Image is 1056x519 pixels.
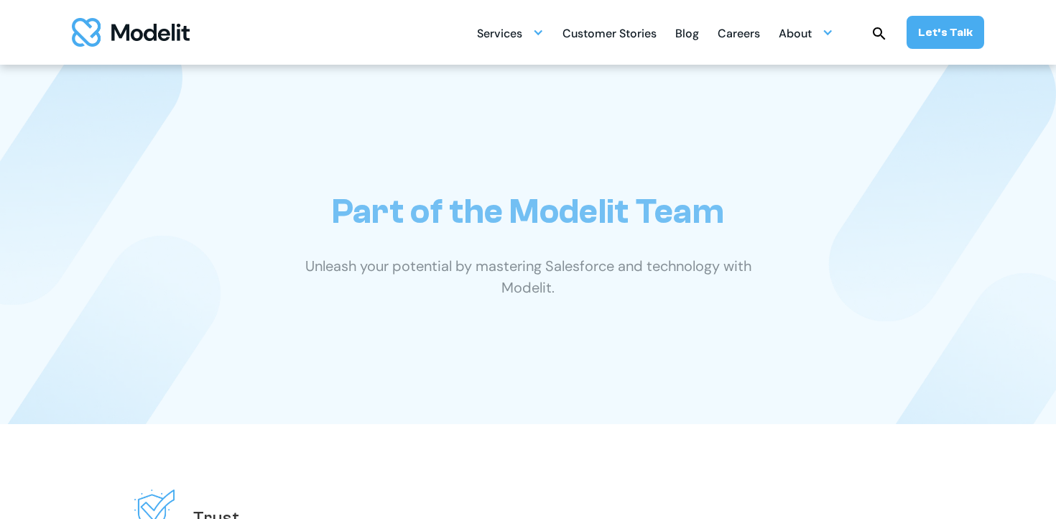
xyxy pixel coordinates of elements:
a: home [72,18,190,47]
div: Let’s Talk [918,24,973,40]
a: Blog [675,19,699,47]
div: About [779,21,812,49]
h1: Part of the Modelit Team [332,191,724,232]
div: Blog [675,21,699,49]
a: Careers [718,19,760,47]
a: Let’s Talk [907,16,984,49]
div: Services [477,19,544,47]
img: modelit logo [72,18,190,47]
div: Services [477,21,522,49]
div: About [779,19,833,47]
a: Customer Stories [562,19,657,47]
div: Careers [718,21,760,49]
div: Customer Stories [562,21,657,49]
p: Unleash your potential by mastering Salesforce and technology with Modelit. [280,255,776,298]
